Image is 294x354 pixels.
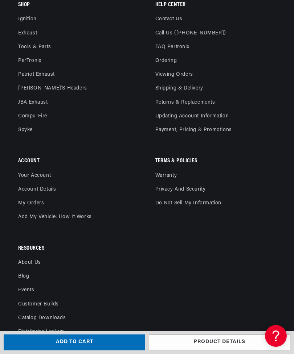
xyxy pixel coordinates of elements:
[18,96,48,109] a: JBA Exhaust
[155,40,189,54] a: FAQ Pertronix
[18,40,51,54] a: Tools & Parts
[4,334,145,351] button: Add to cart
[18,16,37,26] a: Ignition
[18,196,44,210] a: My orders
[18,183,56,196] a: Account details
[155,123,232,137] a: Payment, Pricing & Promotions
[18,210,92,224] a: Add My Vehicle: How It Works
[18,311,66,325] a: Catalog Downloads
[155,96,215,109] a: Returns & Replacements
[18,270,29,283] a: Blog
[155,109,229,123] a: Updating Account Information
[155,172,177,183] a: Warranty
[155,183,206,196] a: Privacy and Security
[18,68,55,82] a: Patriot Exhaust
[18,123,33,137] a: Spyke
[18,26,37,40] a: Exhaust
[155,196,222,210] a: Do not sell my information
[18,297,59,311] a: Customer Builds
[155,26,226,40] a: Call Us ([PHONE_NUMBER])
[155,54,177,68] a: Ordering
[149,334,290,351] a: Product details
[155,16,183,26] a: Contact us
[18,259,41,270] a: About Us
[18,54,41,68] a: PerTronix
[18,325,64,339] a: Distributor Lookup
[155,68,193,82] a: Viewing Orders
[155,82,203,95] a: Shipping & Delivery
[18,172,51,183] a: Your account
[18,283,34,297] a: Events
[18,82,87,95] a: [PERSON_NAME]'s Headers
[18,109,47,123] a: Compu-Fire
